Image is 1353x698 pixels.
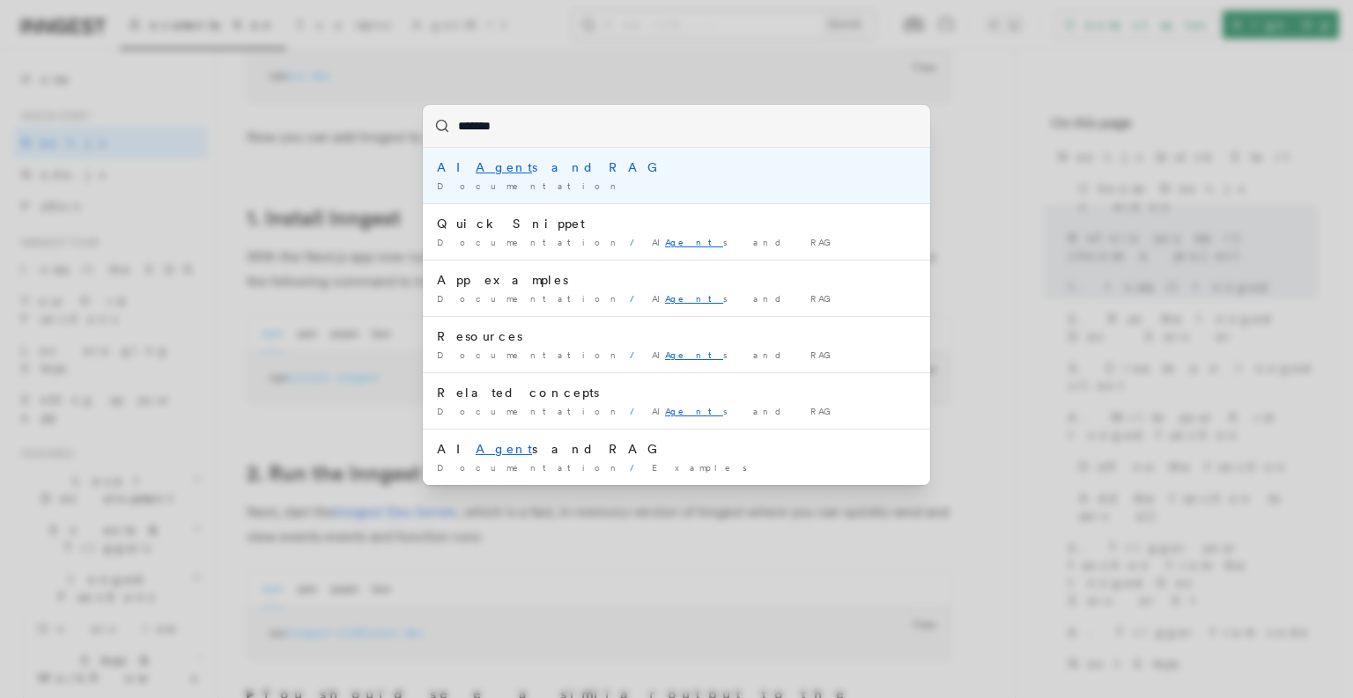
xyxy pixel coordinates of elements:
[652,237,839,247] span: AI s and RAG
[437,215,916,232] div: Quick Snippet
[652,293,839,304] span: AI s and RAG
[652,349,839,360] span: AI s and RAG
[630,462,645,473] span: /
[630,349,645,360] span: /
[437,349,623,360] span: Documentation
[437,180,623,191] span: Documentation
[437,293,623,304] span: Documentation
[665,293,723,304] mark: Agent
[437,406,623,416] span: Documentation
[665,237,723,247] mark: Agent
[630,406,645,416] span: /
[437,158,916,176] div: AI s and RAG
[437,384,916,401] div: Related concepts
[665,406,723,416] mark: Agent
[665,349,723,360] mark: Agent
[437,327,916,345] div: Resources
[476,442,532,456] mark: Agent
[437,440,916,458] div: AI s and RAG
[437,271,916,289] div: App examples
[652,462,758,473] span: Examples
[652,406,839,416] span: AI s and RAG
[630,293,645,304] span: /
[437,237,623,247] span: Documentation
[437,462,623,473] span: Documentation
[476,160,532,174] mark: Agent
[630,237,645,247] span: /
